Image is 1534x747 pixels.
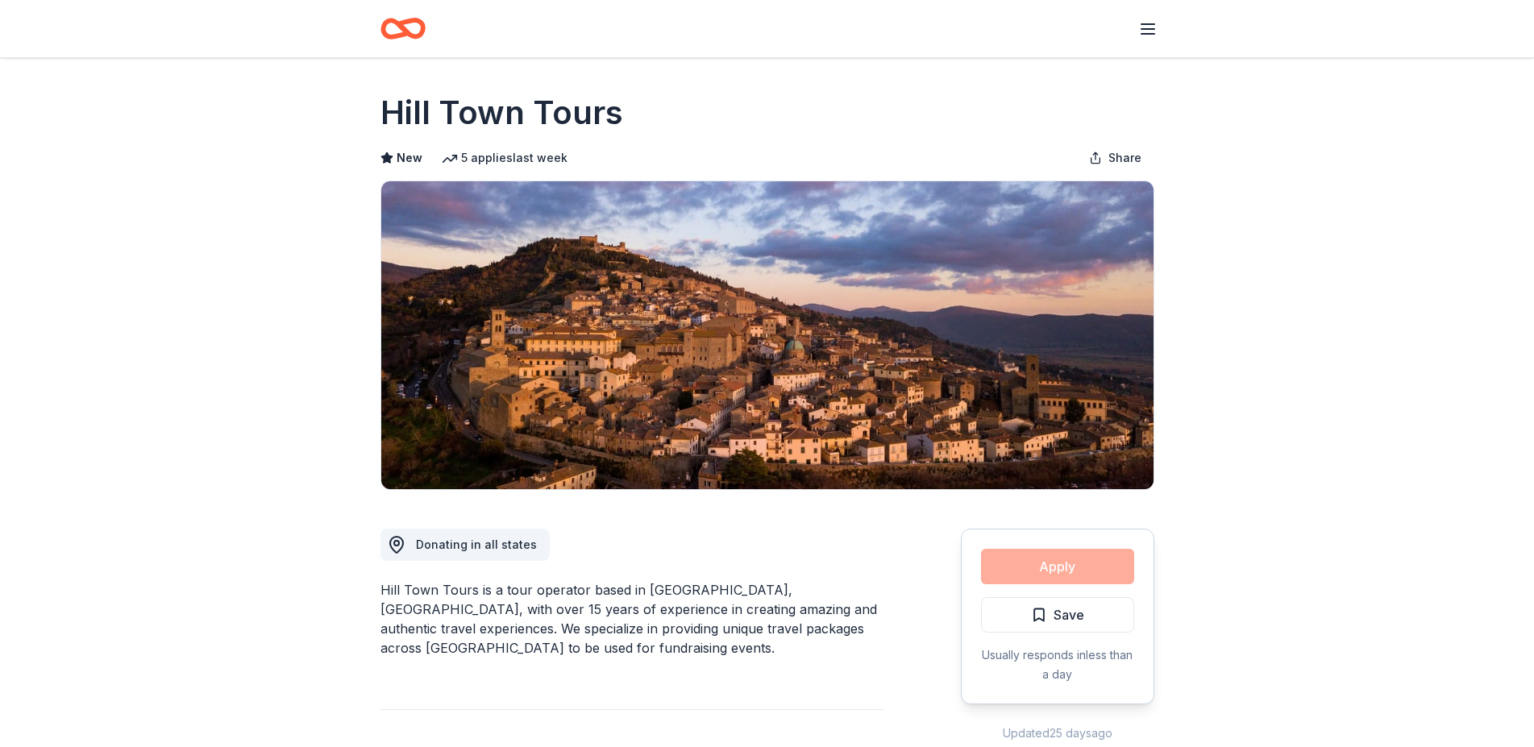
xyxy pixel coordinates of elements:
[380,580,883,658] div: Hill Town Tours is a tour operator based in [GEOGRAPHIC_DATA], [GEOGRAPHIC_DATA], with over 15 ye...
[416,537,537,551] span: Donating in all states
[442,148,567,168] div: 5 applies last week
[380,90,623,135] h1: Hill Town Tours
[981,597,1134,633] button: Save
[961,724,1154,743] div: Updated 25 days ago
[381,181,1154,489] img: Image for Hill Town Tours
[1054,604,1084,625] span: Save
[981,645,1134,684] div: Usually responds in less than a day
[1108,148,1141,168] span: Share
[397,148,422,168] span: New
[380,10,426,48] a: Home
[1076,142,1154,174] button: Share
